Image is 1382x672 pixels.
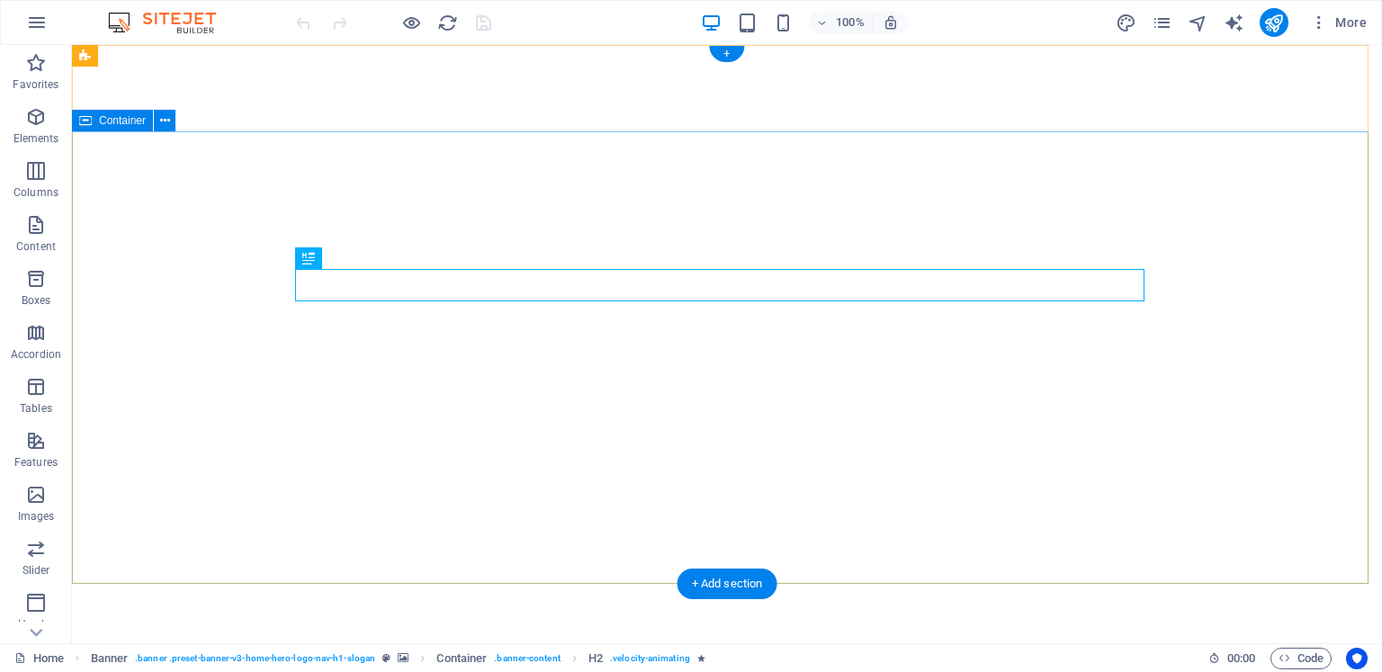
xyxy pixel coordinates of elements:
[836,12,865,33] h6: 100%
[494,648,560,669] span: . banner-content
[1263,13,1284,33] i: Publish
[588,648,603,669] span: Click to select. Double-click to edit
[20,401,52,416] p: Tables
[13,185,58,200] p: Columns
[1310,13,1367,31] span: More
[1270,648,1332,669] button: Code
[436,648,487,669] span: Click to select. Double-click to edit
[1227,648,1255,669] span: 00 00
[678,569,777,599] div: + Add section
[135,648,375,669] span: . banner .preset-banner-v3-home-hero-logo-nav-h1-slogan
[1152,13,1172,33] i: Pages (Ctrl+Alt+S)
[1116,12,1137,33] button: design
[610,648,690,669] span: . velocity-animating
[382,653,390,663] i: This element is a customizable preset
[809,12,873,33] button: 100%
[91,648,129,669] span: Click to select. Double-click to edit
[13,77,58,92] p: Favorites
[1116,13,1136,33] i: Design (Ctrl+Alt+Y)
[1152,12,1173,33] button: pages
[437,13,458,33] i: Reload page
[436,12,458,33] button: reload
[1208,648,1256,669] h6: Session time
[91,648,705,669] nav: breadcrumb
[99,115,146,126] span: Container
[697,653,705,663] i: Element contains an animation
[22,563,50,578] p: Slider
[14,455,58,470] p: Features
[1240,651,1243,665] span: :
[1279,648,1324,669] span: Code
[13,131,59,146] p: Elements
[18,509,55,524] p: Images
[22,293,51,308] p: Boxes
[11,347,61,362] p: Accordion
[1224,12,1245,33] button: text_generator
[1188,13,1208,33] i: Navigator
[14,648,64,669] a: Click to cancel selection. Double-click to open Pages
[1346,648,1368,669] button: Usercentrics
[18,617,54,632] p: Header
[398,653,408,663] i: This element contains a background
[883,14,899,31] i: On resize automatically adjust zoom level to fit chosen device.
[1260,8,1288,37] button: publish
[1303,8,1374,37] button: More
[1188,12,1209,33] button: navigator
[709,46,744,62] div: +
[103,12,238,33] img: Editor Logo
[16,239,56,254] p: Content
[400,12,422,33] button: Click here to leave preview mode and continue editing
[1224,13,1244,33] i: AI Writer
